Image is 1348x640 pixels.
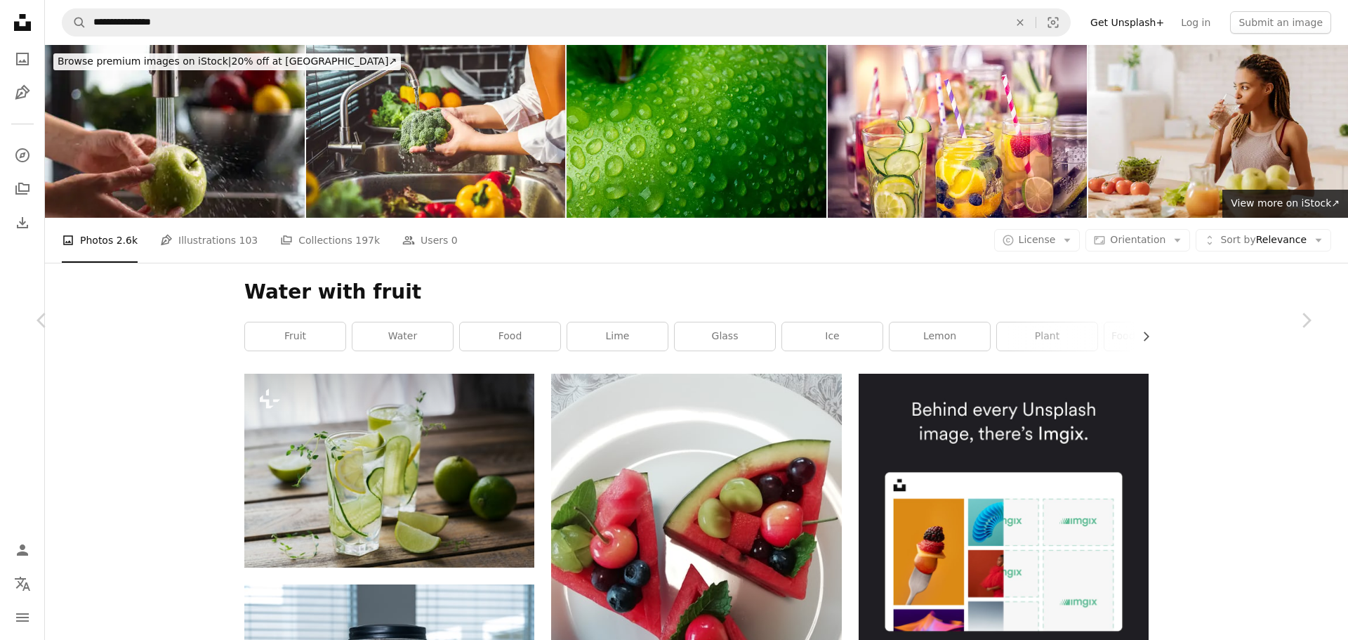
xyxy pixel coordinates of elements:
button: Sort byRelevance [1196,229,1331,252]
a: View more on iStock↗ [1222,190,1348,218]
span: Orientation [1110,234,1165,245]
a: plant [997,322,1097,351]
a: Browse premium images on iStock|20% off at [GEOGRAPHIC_DATA]↗ [45,45,409,79]
img: Variation of Infused Water with Fresh Fruits [828,45,1088,218]
a: Download History [8,209,37,237]
a: fruit [245,322,345,351]
a: lime [567,322,668,351]
img: Hand of maid washing tomato fresh vegetables preparation healthy food in kitchen [306,45,566,218]
a: Collections [8,175,37,203]
a: food [460,322,560,351]
span: 103 [239,233,258,248]
span: View more on iStock ↗ [1231,197,1340,209]
a: water [352,322,453,351]
button: scroll list to the right [1133,322,1149,351]
span: Sort by [1220,234,1255,245]
form: Find visuals sitewide [62,8,1071,37]
span: Relevance [1220,233,1307,247]
a: Illustrations [8,79,37,107]
a: glass [675,322,775,351]
a: Photos [8,45,37,73]
span: 20% off at [GEOGRAPHIC_DATA] ↗ [58,55,397,67]
button: License [994,229,1081,252]
a: ice [782,322,883,351]
a: Next [1264,253,1348,388]
a: sliced fruits on green ceramic plate [551,561,841,574]
span: License [1019,234,1056,245]
a: food presentation [1104,322,1205,351]
button: Menu [8,603,37,632]
button: Visual search [1036,9,1070,36]
span: Browse premium images on iStock | [58,55,231,67]
a: Illustrations 103 [160,218,258,263]
a: Glass of cucumber soda drink on wooden table. Summer healthy detox infused water, lemonade or coc... [244,464,534,477]
h1: Water with fruit [244,280,1149,305]
a: Explore [8,141,37,169]
img: Green Apple Detail [567,45,826,218]
a: Get Unsplash+ [1082,11,1172,34]
a: Log in / Sign up [8,536,37,564]
button: Language [8,570,37,598]
a: Collections 197k [280,218,380,263]
button: Search Unsplash [62,9,86,36]
span: 0 [451,233,458,248]
a: Log in [1172,11,1219,34]
img: Slim and fit woman drinking water before having breakfast [1088,45,1348,218]
img: Washing green apple! [45,45,305,218]
span: 197k [355,233,380,248]
button: Clear [1005,9,1036,36]
button: Orientation [1085,229,1190,252]
button: Submit an image [1230,11,1331,34]
img: Glass of cucumber soda drink on wooden table. Summer healthy detox infused water, lemonade or coc... [244,374,534,567]
a: Users 0 [402,218,458,263]
a: lemon [890,322,990,351]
